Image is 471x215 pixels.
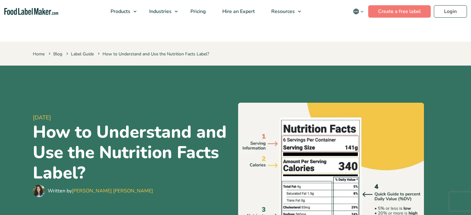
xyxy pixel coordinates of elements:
[72,187,153,194] a: [PERSON_NAME] [PERSON_NAME]
[97,51,209,57] span: How to Understand and Use the Nutrition Facts Label?
[33,185,45,197] img: Maria Abi Hanna - Food Label Maker
[33,51,45,57] a: Home
[48,187,153,195] div: Written by
[220,8,255,15] span: Hire an Expert
[33,114,233,122] span: [DATE]
[71,51,94,57] a: Label Guide
[434,5,467,18] a: Login
[33,122,233,183] h1: How to Understand and Use the Nutrition Facts Label?
[147,8,172,15] span: Industries
[53,51,62,57] a: Blog
[189,8,207,15] span: Pricing
[269,8,295,15] span: Resources
[109,8,131,15] span: Products
[368,5,431,18] a: Create a free label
